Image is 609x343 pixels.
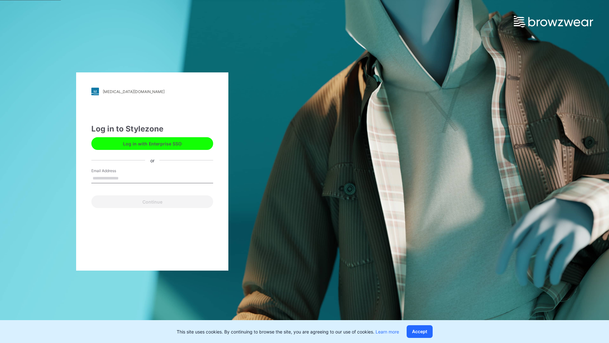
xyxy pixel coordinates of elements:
[514,16,593,27] img: browzwear-logo.e42bd6dac1945053ebaf764b6aa21510.svg
[407,325,433,338] button: Accept
[91,123,213,135] div: Log in to Stylezone
[91,88,213,95] a: [MEDICAL_DATA][DOMAIN_NAME]
[91,137,213,150] button: Log in with Enterprise SSO
[103,89,165,94] div: [MEDICAL_DATA][DOMAIN_NAME]
[145,157,160,164] div: or
[91,168,136,174] label: Email Address
[177,328,399,335] p: This site uses cookies. By continuing to browse the site, you are agreeing to our use of cookies.
[91,88,99,95] img: stylezone-logo.562084cfcfab977791bfbf7441f1a819.svg
[376,329,399,334] a: Learn more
